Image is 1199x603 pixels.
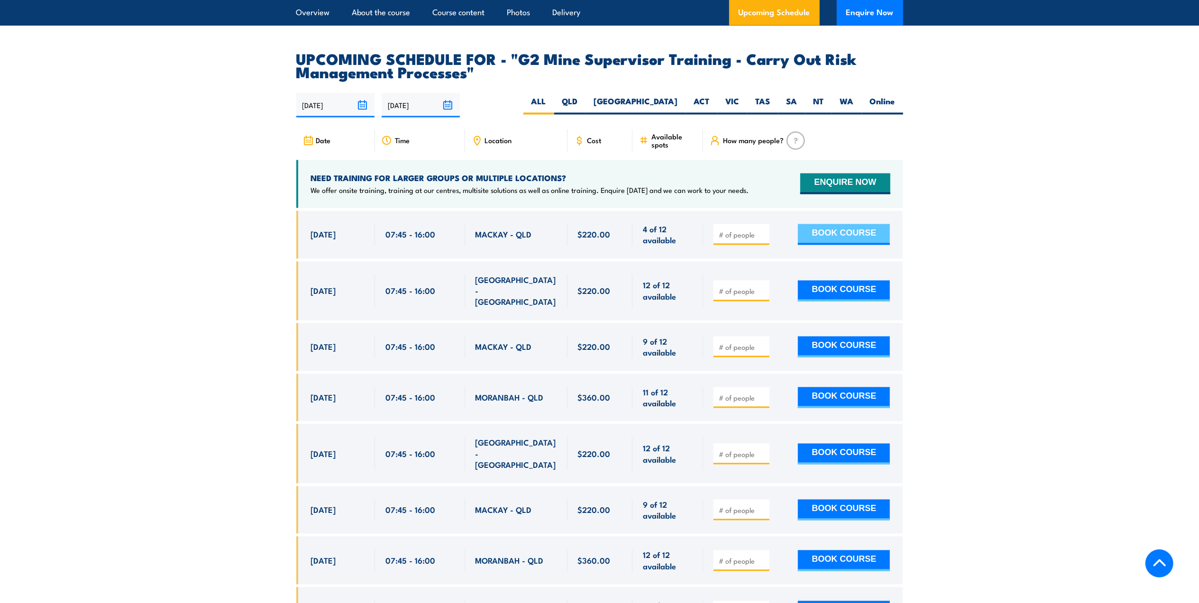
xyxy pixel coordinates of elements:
span: [GEOGRAPHIC_DATA] - [GEOGRAPHIC_DATA] [476,437,557,470]
span: [DATE] [311,285,336,296]
label: NT [805,96,832,115]
label: [GEOGRAPHIC_DATA] [586,96,686,115]
span: MACKAY - QLD [476,504,532,515]
span: 07:45 - 16:00 [385,555,435,566]
button: BOOK COURSE [798,444,890,465]
span: $220.00 [578,448,611,459]
span: [DATE] [311,555,336,566]
span: 12 of 12 available [643,549,693,572]
h2: UPCOMING SCHEDULE FOR - "G2 Mine Supervisor Training - Carry Out Risk Management Processes" [296,52,903,78]
span: [DATE] [311,341,336,352]
label: ACT [686,96,718,115]
input: # of people [719,450,766,459]
input: # of people [719,557,766,566]
span: 9 of 12 available [643,499,693,521]
span: 9 of 12 available [643,336,693,358]
input: To date [382,93,460,118]
label: SA [778,96,805,115]
span: 07:45 - 16:00 [385,504,435,515]
span: [DATE] [311,448,336,459]
span: 11 of 12 available [643,387,693,409]
label: VIC [718,96,748,115]
span: $360.00 [578,392,611,403]
button: BOOK COURSE [798,500,890,521]
h4: NEED TRAINING FOR LARGER GROUPS OR MULTIPLE LOCATIONS? [311,173,749,183]
span: 07:45 - 16:00 [385,341,435,352]
span: Date [316,137,331,145]
span: 12 of 12 available [643,443,693,465]
span: $220.00 [578,504,611,515]
input: # of people [719,230,766,240]
span: 07:45 - 16:00 [385,285,435,296]
span: MORANBAH - QLD [476,392,544,403]
button: BOOK COURSE [798,337,890,357]
span: How many people? [723,137,784,145]
span: MACKAY - QLD [476,229,532,240]
label: Online [862,96,903,115]
button: BOOK COURSE [798,281,890,301]
input: # of people [719,393,766,403]
span: $220.00 [578,229,611,240]
span: [DATE] [311,229,336,240]
span: 12 of 12 available [643,280,693,302]
label: WA [832,96,862,115]
button: BOOK COURSE [798,387,890,408]
span: 07:45 - 16:00 [385,229,435,240]
span: 07:45 - 16:00 [385,448,435,459]
input: # of people [719,287,766,296]
span: MACKAY - QLD [476,341,532,352]
button: BOOK COURSE [798,550,890,571]
span: [DATE] [311,504,336,515]
span: Time [395,137,410,145]
span: 07:45 - 16:00 [385,392,435,403]
span: Location [485,137,512,145]
span: MORANBAH - QLD [476,555,544,566]
button: BOOK COURSE [798,224,890,245]
input: # of people [719,343,766,352]
span: $360.00 [578,555,611,566]
span: $220.00 [578,341,611,352]
button: ENQUIRE NOW [800,174,890,194]
label: TAS [748,96,778,115]
span: Available spots [651,133,696,149]
p: We offer onsite training, training at our centres, multisite solutions as well as online training... [311,186,749,195]
span: 4 of 12 available [643,224,693,246]
input: From date [296,93,375,118]
label: QLD [554,96,586,115]
span: [DATE] [311,392,336,403]
span: Cost [587,137,602,145]
span: [GEOGRAPHIC_DATA] - [GEOGRAPHIC_DATA] [476,274,557,308]
span: $220.00 [578,285,611,296]
label: ALL [523,96,554,115]
input: # of people [719,506,766,515]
